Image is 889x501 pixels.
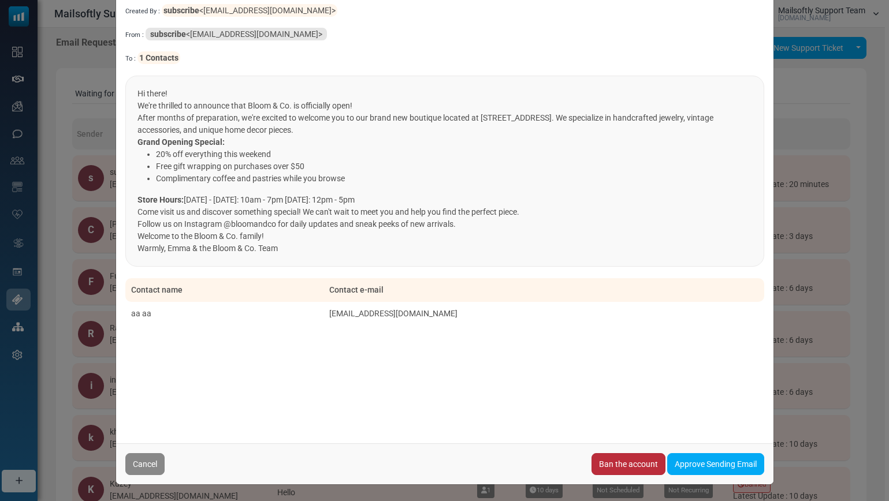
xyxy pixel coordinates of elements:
p: After months of preparation, we're excited to welcome you to our brand new boutique located at [S... [137,112,752,136]
strong: Grand Opening Special: [137,137,225,147]
p: We're thrilled to announce that Bloom & Co. is officially open! [137,100,752,112]
li: 20% off everything this weekend [156,148,752,160]
p: [DATE] - [DATE]: 10am - 7pm [DATE]: 12pm - 5pm [137,194,752,206]
td: [EMAIL_ADDRESS][DOMAIN_NAME] [323,302,764,326]
th: Contact e-mail [323,278,764,302]
p: Hi there! [137,88,752,100]
span: <[EMAIL_ADDRESS][DOMAIN_NAME]> [162,4,337,17]
b: 1 Contacts [139,53,178,62]
li: Complimentary coffee and pastries while you browse [156,173,752,185]
button: Cancel [125,453,165,475]
p: Come visit us and discover something special! We can't wait to meet you and help you find the per... [137,206,752,218]
span: To : [125,55,136,62]
p: Welcome to the Bloom & Co. family! [137,230,752,242]
b: subscribe [150,29,186,39]
b: subscribe [163,6,199,15]
p: Warmly, Emma & the Bloom & Co. Team [137,242,752,255]
td: aa aa [125,302,323,326]
span: <[EMAIL_ADDRESS][DOMAIN_NAME]> [146,28,327,40]
span: Created By : [125,8,160,15]
a: Ban the account [592,453,665,475]
li: Free gift wrapping on purchases over $50 [156,160,752,173]
strong: Store Hours: [137,195,184,204]
p: Follow us on Instagram @bloomandco for daily updates and sneak peeks of new arrivals. [137,218,752,230]
th: Contact name [125,278,323,302]
span: From : [125,31,144,39]
a: Approve Sending Email [667,453,764,475]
